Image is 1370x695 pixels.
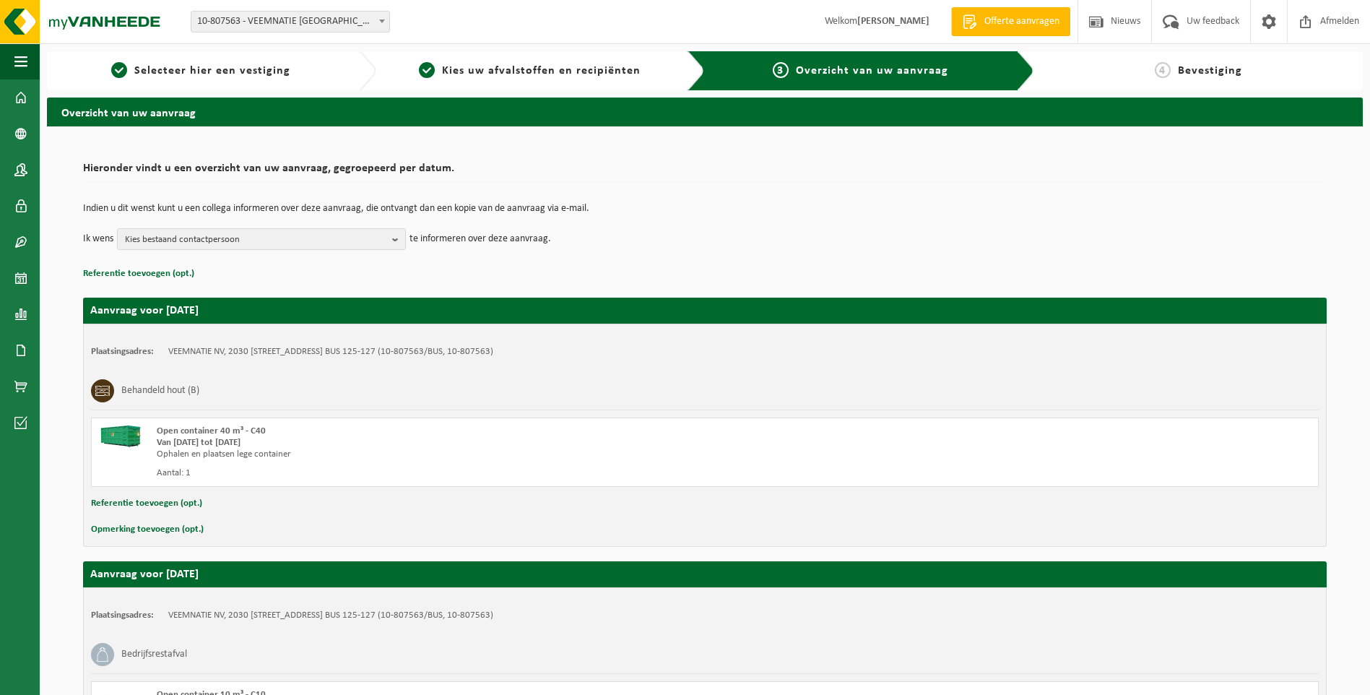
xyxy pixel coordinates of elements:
a: 1Selecteer hier een vestiging [54,62,347,79]
button: Opmerking toevoegen (opt.) [91,520,204,539]
h3: Behandeld hout (B) [121,379,199,402]
h3: Bedrijfsrestafval [121,643,187,666]
span: 1 [111,62,127,78]
span: Kies bestaand contactpersoon [125,229,386,251]
strong: Aanvraag voor [DATE] [90,569,199,580]
strong: Van [DATE] tot [DATE] [157,438,240,447]
h2: Hieronder vindt u een overzicht van uw aanvraag, gegroepeerd per datum. [83,163,1327,182]
div: Aantal: 1 [157,467,763,479]
button: Referentie toevoegen (opt.) [91,494,202,513]
strong: Plaatsingsadres: [91,347,154,356]
span: 4 [1155,62,1171,78]
img: HK-XC-40-GN-00.png [99,426,142,447]
span: Selecteer hier een vestiging [134,65,290,77]
p: te informeren over deze aanvraag. [409,228,551,250]
a: 2Kies uw afvalstoffen en recipiënten [383,62,677,79]
td: VEEMNATIE NV, 2030 [STREET_ADDRESS] BUS 125-127 (10-807563/BUS, 10-807563) [168,610,493,621]
p: Ik wens [83,228,113,250]
strong: [PERSON_NAME] [857,16,929,27]
button: Kies bestaand contactpersoon [117,228,406,250]
span: Bevestiging [1178,65,1242,77]
p: Indien u dit wenst kunt u een collega informeren over deze aanvraag, die ontvangt dan een kopie v... [83,204,1327,214]
span: 2 [419,62,435,78]
a: Offerte aanvragen [951,7,1070,36]
strong: Plaatsingsadres: [91,610,154,620]
span: Offerte aanvragen [981,14,1063,29]
span: Kies uw afvalstoffen en recipiënten [442,65,641,77]
strong: Aanvraag voor [DATE] [90,305,199,316]
button: Referentie toevoegen (opt.) [83,264,194,283]
span: Open container 40 m³ - C40 [157,426,266,436]
h2: Overzicht van uw aanvraag [47,98,1363,126]
div: Ophalen en plaatsen lege container [157,449,763,460]
td: VEEMNATIE NV, 2030 [STREET_ADDRESS] BUS 125-127 (10-807563/BUS, 10-807563) [168,346,493,358]
span: 3 [773,62,789,78]
span: 10-807563 - VEEMNATIE NV - ANTWERPEN [191,12,389,32]
span: Overzicht van uw aanvraag [796,65,948,77]
span: 10-807563 - VEEMNATIE NV - ANTWERPEN [191,11,390,33]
